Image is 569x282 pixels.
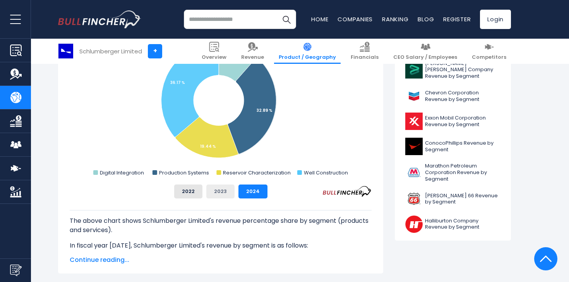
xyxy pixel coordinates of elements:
span: Competitors [472,54,506,61]
a: Financials [346,39,383,64]
a: Home [311,15,328,23]
a: Go to homepage [58,10,141,28]
p: In fiscal year [DATE], Schlumberger Limited's revenue by segment is as follows: [70,241,372,250]
a: Exxon Mobil Corporation Revenue by Segment [401,111,505,132]
img: SLB logo [58,44,73,58]
img: MPC logo [405,164,423,181]
p: The above chart shows Schlumberger Limited's revenue percentage share by segment (products and se... [70,216,372,235]
a: Login [480,10,511,29]
a: Revenue [237,39,269,64]
svg: Schlumberger Limited's Revenue Share by Segment [70,24,372,178]
text: Production Systems [159,169,209,176]
button: 2023 [206,185,235,198]
button: Search [277,10,296,29]
a: [PERSON_NAME] [PERSON_NAME] Company Revenue by Segment [401,58,505,82]
a: Marathon Petroleum Corporation Revenue by Segment [401,161,505,185]
a: + [148,44,162,58]
a: Product / Geography [274,39,341,64]
a: [PERSON_NAME] 66 Revenue by Segment [401,188,505,210]
tspan: 32.89 % [257,108,273,113]
a: Overview [197,39,231,64]
span: Exxon Mobil Corporation Revenue by Segment [425,115,500,128]
a: Halliburton Company Revenue by Segment [401,214,505,235]
button: 2022 [174,185,202,198]
text: Digital Integration [100,169,144,176]
img: COP logo [405,138,423,155]
span: [PERSON_NAME] [PERSON_NAME] Company Revenue by Segment [425,60,500,80]
img: XOM logo [405,113,423,130]
span: Financials [351,54,379,61]
a: CEO Salary / Employees [389,39,462,64]
img: PSX logo [405,190,423,208]
span: Continue reading... [70,255,372,265]
text: Well Construction [304,169,348,176]
span: Marathon Petroleum Corporation Revenue by Segment [425,163,500,183]
img: CVX logo [405,87,423,105]
a: ConocoPhillips Revenue by Segment [401,136,505,157]
img: BKR logo [405,61,423,79]
span: Halliburton Company Revenue by Segment [425,218,500,231]
span: CEO Salary / Employees [393,54,457,61]
a: Competitors [467,39,511,64]
tspan: 19.44 % [200,144,216,149]
tspan: 36.17 % [170,80,185,85]
button: 2024 [238,185,267,198]
a: Blog [418,15,434,23]
span: [PERSON_NAME] 66 Revenue by Segment [425,193,500,206]
span: Overview [202,54,226,61]
span: Chevron Corporation Revenue by Segment [425,90,500,103]
a: Register [443,15,471,23]
img: bullfincher logo [58,10,141,28]
span: Product / Geography [279,54,336,61]
a: Ranking [382,15,408,23]
div: Schlumberger Limited [79,47,142,56]
a: Chevron Corporation Revenue by Segment [401,85,505,107]
img: HAL logo [405,215,423,233]
span: ConocoPhillips Revenue by Segment [425,140,500,153]
text: Reservoir Characterization [223,169,291,176]
a: Companies [338,15,373,23]
span: Revenue [241,54,264,61]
